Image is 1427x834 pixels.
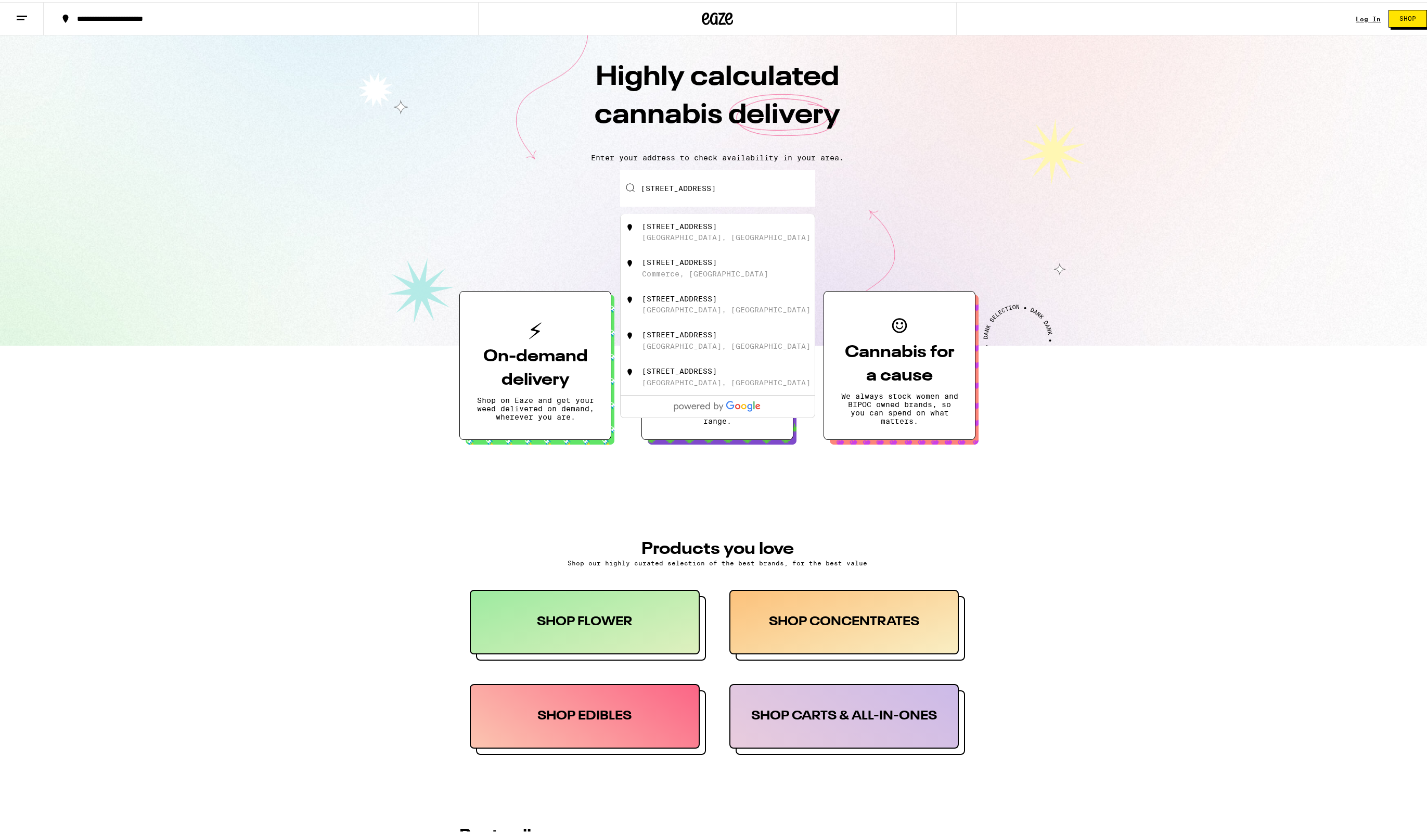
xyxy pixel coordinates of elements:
[625,365,635,375] img: 1634 Church Street
[535,57,899,143] h1: Highly calculated cannabis delivery
[470,682,700,747] div: SHOP EDIBLES
[642,340,811,348] div: [GEOGRAPHIC_DATA], [GEOGRAPHIC_DATA]
[729,682,966,753] button: SHOP CARTS & ALL-IN-ONES
[477,343,594,390] h3: On-demand delivery
[470,682,706,753] button: SHOP EDIBLES
[6,7,75,16] span: Hi. Need any help?
[625,256,635,267] img: 1634 Church Road
[642,304,811,312] div: [GEOGRAPHIC_DATA], [GEOGRAPHIC_DATA]
[625,220,635,231] img: 1634 Church Avenue
[477,394,594,419] p: Shop on Eaze and get your weed delivered on demand, wherever you are.
[642,256,717,264] div: [STREET_ADDRESS]
[729,682,959,747] div: SHOP CARTS & ALL-IN-ONES
[625,328,635,339] img: 1634 Church Street
[620,168,815,205] input: Enter your delivery address
[642,231,811,239] div: [GEOGRAPHIC_DATA], [GEOGRAPHIC_DATA]
[470,588,706,659] button: SHOP FLOWER
[841,390,958,423] p: We always stock women and BIPOC owned brands, so you can spend on what matters.
[642,328,717,337] div: [STREET_ADDRESS]
[459,289,611,438] button: On-demand deliveryShop on Eaze and get your weed delivered on demand, wherever you are.
[729,588,966,659] button: SHOP CONCENTRATES
[625,293,635,303] img: 1634 South Church Lane
[470,588,700,652] div: SHOP FLOWER
[470,558,965,564] p: Shop our highly curated selection of the best brands, for the best value
[642,220,717,229] div: [STREET_ADDRESS]
[841,339,958,386] h3: Cannabis for a cause
[1399,14,1416,20] span: Shop
[642,365,717,373] div: [STREET_ADDRESS]
[824,289,975,438] button: Cannabis for a causeWe always stock women and BIPOC owned brands, so you can spend on what matters.
[1389,8,1427,26] button: Shop
[642,376,811,385] div: [GEOGRAPHIC_DATA], [GEOGRAPHIC_DATA]
[642,293,717,301] div: [STREET_ADDRESS]
[10,151,1424,160] p: Enter your address to check availability in your area.
[470,539,965,555] h3: PRODUCTS YOU LOVE
[1356,14,1381,20] a: Log In
[642,268,768,276] div: Commerce, [GEOGRAPHIC_DATA]
[729,588,959,652] div: SHOP CONCENTRATES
